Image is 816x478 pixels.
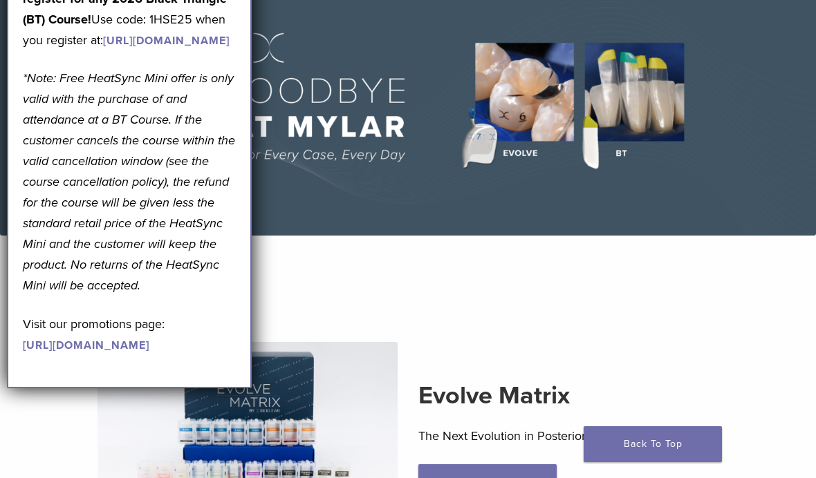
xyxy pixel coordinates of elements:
[418,379,718,412] h2: Evolve Matrix
[418,426,718,446] p: The Next Evolution in Posterior Matrices
[23,70,235,293] em: *Note: Free HeatSync Mini offer is only valid with the purchase of and attendance at a BT Course....
[103,34,230,48] a: [URL][DOMAIN_NAME]
[584,426,722,462] a: Back To Top
[23,338,149,352] a: [URL][DOMAIN_NAME]
[23,314,236,355] p: Visit our promotions page:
